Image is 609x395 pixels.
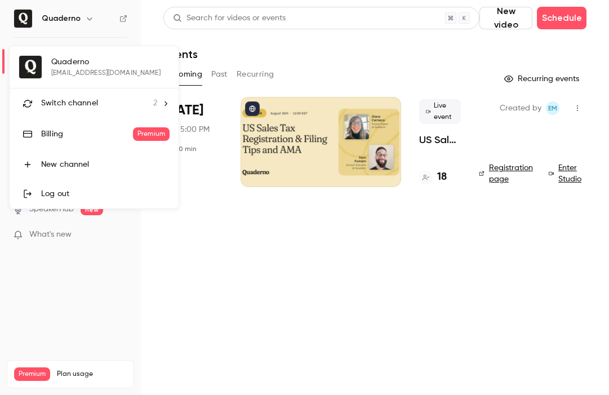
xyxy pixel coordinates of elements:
[133,127,170,141] span: Premium
[41,188,170,199] div: Log out
[41,128,133,140] div: Billing
[153,97,157,109] span: 2
[41,97,98,109] span: Switch channel
[41,159,170,170] div: New channel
